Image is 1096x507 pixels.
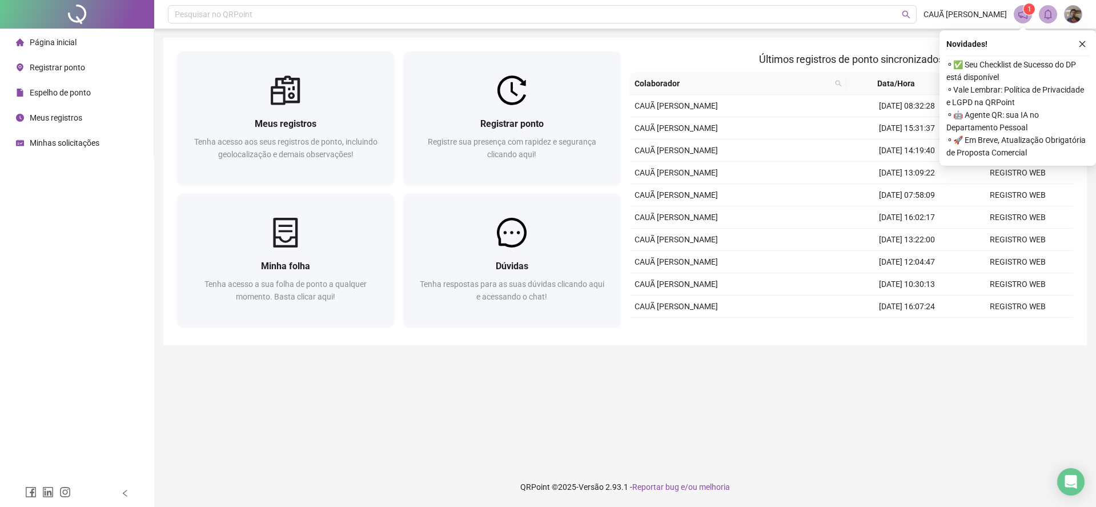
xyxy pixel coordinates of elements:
span: notification [1018,9,1028,19]
td: [DATE] 07:58:09 [852,184,962,206]
td: REGISTRO WEB [962,296,1073,318]
td: [DATE] 13:12:26 [852,318,962,340]
span: CAUÃ [PERSON_NAME] [635,101,718,110]
div: Open Intercom Messenger [1057,468,1085,496]
td: [DATE] 13:22:00 [852,229,962,251]
span: CAUÃ [PERSON_NAME] [635,235,718,244]
th: Data/Hora [846,73,955,95]
td: REGISTRO WEB [962,229,1073,251]
span: home [16,38,24,46]
td: [DATE] 13:09:22 [852,162,962,184]
td: [DATE] 15:31:37 [852,117,962,139]
span: CAUÃ [PERSON_NAME] [635,168,718,177]
span: Últimos registros de ponto sincronizados [759,53,944,65]
span: CAUÃ [PERSON_NAME] [635,213,718,222]
span: clock-circle [16,114,24,122]
td: [DATE] 16:02:17 [852,206,962,229]
span: 1 [1027,5,1031,13]
span: facebook [25,486,37,498]
span: bell [1043,9,1053,19]
td: REGISTRO WEB [962,251,1073,273]
a: Minha folhaTenha acesso a sua folha de ponto a qualquer momento. Basta clicar aqui! [177,194,394,327]
footer: QRPoint © 2025 - 2.93.1 - [154,467,1096,507]
span: ⚬ 🤖 Agente QR: sua IA no Departamento Pessoal [946,109,1089,134]
td: [DATE] 08:32:28 [852,95,962,117]
span: file [16,89,24,97]
span: instagram [59,486,71,498]
span: search [833,75,844,92]
span: ⚬ ✅ Seu Checklist de Sucesso do DP está disponível [946,58,1089,83]
span: CAUÃ [PERSON_NAME] [635,190,718,199]
span: CAUÃ [PERSON_NAME] [635,302,718,311]
td: [DATE] 12:04:47 [852,251,962,273]
a: Meus registrosTenha acesso aos seus registros de ponto, incluindo geolocalização e demais observa... [177,51,394,185]
span: left [121,489,129,497]
span: Tenha acesso aos seus registros de ponto, incluindo geolocalização e demais observações! [194,137,378,159]
span: Registrar ponto [30,63,85,72]
a: DúvidasTenha respostas para as suas dúvidas clicando aqui e acessando o chat! [403,194,620,327]
span: Meus registros [255,118,316,129]
span: Novidades ! [946,38,987,50]
span: Página inicial [30,38,77,47]
td: [DATE] 16:07:24 [852,296,962,318]
span: CAUÃ [PERSON_NAME] [635,280,718,289]
span: Tenha acesso a sua folha de ponto a qualquer momento. Basta clicar aqui! [204,280,367,301]
span: Minhas solicitações [30,138,99,147]
td: [DATE] 10:30:13 [852,273,962,296]
span: CAUÃ [PERSON_NAME] [635,123,718,133]
span: linkedin [42,486,54,498]
span: Minha folha [261,261,310,272]
span: Registrar ponto [480,118,544,129]
span: environment [16,63,24,71]
span: Meus registros [30,113,82,122]
span: schedule [16,139,24,147]
span: ⚬ 🚀 Em Breve, Atualização Obrigatória de Proposta Comercial [946,134,1089,159]
span: ⚬ Vale Lembrar: Política de Privacidade e LGPD na QRPoint [946,83,1089,109]
span: close [1078,40,1086,48]
span: Espelho de ponto [30,88,91,97]
td: REGISTRO WEB [962,318,1073,340]
span: CAUÃ [PERSON_NAME] [635,257,718,266]
td: REGISTRO WEB [962,184,1073,206]
span: search [835,80,842,87]
span: search [902,10,910,19]
td: [DATE] 14:19:40 [852,139,962,162]
sup: 1 [1023,3,1035,15]
span: Versão [579,482,604,492]
td: REGISTRO WEB [962,162,1073,184]
span: Tenha respostas para as suas dúvidas clicando aqui e acessando o chat! [420,280,604,301]
td: REGISTRO WEB [962,206,1073,229]
span: Reportar bug e/ou melhoria [632,482,730,492]
img: 79327 [1065,6,1082,23]
span: Dúvidas [496,261,528,272]
span: Data/Hora [851,77,941,90]
span: CAUÃ [PERSON_NAME] [924,8,1007,21]
span: CAUÃ [PERSON_NAME] [635,146,718,155]
span: Colaborador [635,77,830,90]
span: Registre sua presença com rapidez e segurança clicando aqui! [428,137,596,159]
td: REGISTRO WEB [962,273,1073,296]
a: Registrar pontoRegistre sua presença com rapidez e segurança clicando aqui! [403,51,620,185]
